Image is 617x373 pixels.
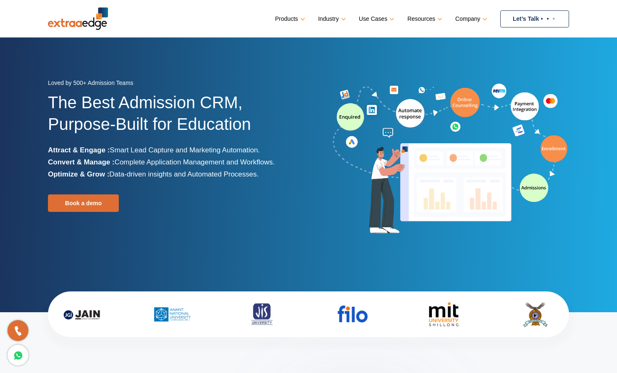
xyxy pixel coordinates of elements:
[48,194,119,212] a: Book a demo
[109,170,258,178] span: Data-driven insights and Automated Processes.
[500,10,569,27] a: Let’s Talk
[275,13,303,25] a: Products
[48,92,302,144] h1: The Best Admission CRM, Purpose-Built for Education
[48,77,302,92] div: Loved by 500+ Admission Teams
[318,13,344,25] a: Industry
[48,146,110,154] b: Attract & Engage :
[48,170,109,178] b: Optimize & Grow :
[359,13,393,25] a: Use Cases
[115,158,275,166] span: Complete Application Management and Workflows.
[455,13,486,25] a: Company
[48,158,115,166] b: Convert & Manage :
[407,13,441,25] a: Resources
[110,146,260,154] span: Smart Lead Capture and Marketing Automation.
[331,82,569,237] img: admission-software-home-page-header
